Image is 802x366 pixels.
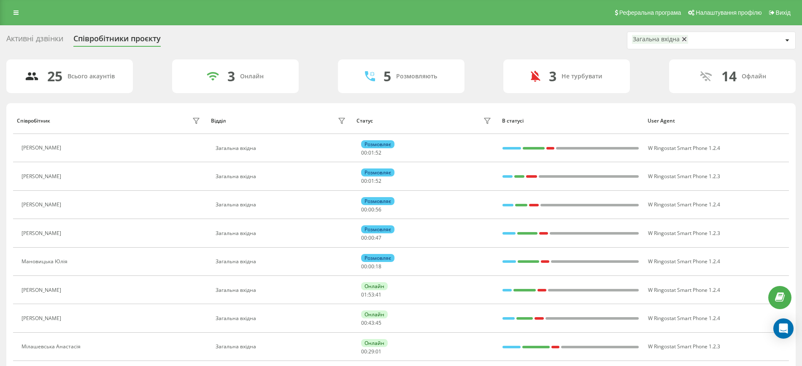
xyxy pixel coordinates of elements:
[375,319,381,326] span: 45
[6,34,63,47] div: Активні дзвінки
[22,174,63,179] div: [PERSON_NAME]
[216,315,348,321] div: Загальна вхідна
[361,149,367,156] span: 00
[361,254,394,262] div: Розмовляє
[22,315,63,321] div: [PERSON_NAME]
[375,149,381,156] span: 52
[648,230,720,237] span: W Ringostat Smart Phone 1.2.3
[375,348,381,355] span: 01
[361,320,381,326] div: : :
[240,73,264,80] div: Онлайн
[368,263,374,270] span: 00
[361,263,367,270] span: 00
[648,286,720,294] span: W Ringostat Smart Phone 1.2.4
[742,73,766,80] div: Офлайн
[375,206,381,213] span: 56
[216,145,348,151] div: Загальна вхідна
[368,206,374,213] span: 00
[368,319,374,326] span: 43
[361,235,381,241] div: : :
[368,149,374,156] span: 01
[22,230,63,236] div: [PERSON_NAME]
[648,258,720,265] span: W Ringostat Smart Phone 1.2.4
[216,174,348,179] div: Загальна вхідна
[396,73,437,80] div: Розмовляють
[562,73,602,80] div: Не турбувати
[648,201,720,208] span: W Ringostat Smart Phone 1.2.4
[619,9,681,16] span: Реферальна програма
[648,173,720,180] span: W Ringostat Smart Phone 1.2.3
[375,234,381,241] span: 47
[361,292,381,298] div: : :
[361,178,381,184] div: : :
[361,177,367,184] span: 00
[361,319,367,326] span: 00
[22,287,63,293] div: [PERSON_NAME]
[22,259,70,264] div: Мановицька Юлія
[361,339,388,347] div: Онлайн
[361,207,381,213] div: : :
[17,118,50,124] div: Співробітник
[361,225,394,233] div: Розмовляє
[361,282,388,290] div: Онлайн
[361,150,381,156] div: : :
[549,68,556,84] div: 3
[356,118,373,124] div: Статус
[648,343,720,350] span: W Ringostat Smart Phone 1.2.3
[361,349,381,355] div: : :
[648,144,720,152] span: W Ringostat Smart Phone 1.2.4
[368,348,374,355] span: 29
[361,197,394,205] div: Розмовляє
[361,264,381,270] div: : :
[216,259,348,264] div: Загальна вхідна
[211,118,226,124] div: Відділ
[361,291,367,298] span: 01
[73,34,161,47] div: Співробітники проєкту
[648,118,785,124] div: User Agent
[383,68,391,84] div: 5
[648,315,720,322] span: W Ringostat Smart Phone 1.2.4
[361,206,367,213] span: 00
[696,9,761,16] span: Налаштування профілю
[773,318,794,339] div: Open Intercom Messenger
[216,230,348,236] div: Загальна вхідна
[22,145,63,151] div: [PERSON_NAME]
[68,73,115,80] div: Всього акаунтів
[361,234,367,241] span: 00
[721,68,737,84] div: 14
[216,287,348,293] div: Загальна вхідна
[361,348,367,355] span: 00
[776,9,791,16] span: Вихід
[368,291,374,298] span: 53
[375,177,381,184] span: 52
[227,68,235,84] div: 3
[47,68,62,84] div: 25
[361,310,388,318] div: Онлайн
[502,118,640,124] div: В статусі
[368,234,374,241] span: 00
[216,202,348,208] div: Загальна вхідна
[361,140,394,148] div: Розмовляє
[22,202,63,208] div: [PERSON_NAME]
[368,177,374,184] span: 01
[216,344,348,350] div: Загальна вхідна
[633,36,680,43] div: Загальна вхідна
[361,168,394,176] div: Розмовляє
[375,263,381,270] span: 18
[22,344,83,350] div: Мілашевська Анастасія
[375,291,381,298] span: 41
